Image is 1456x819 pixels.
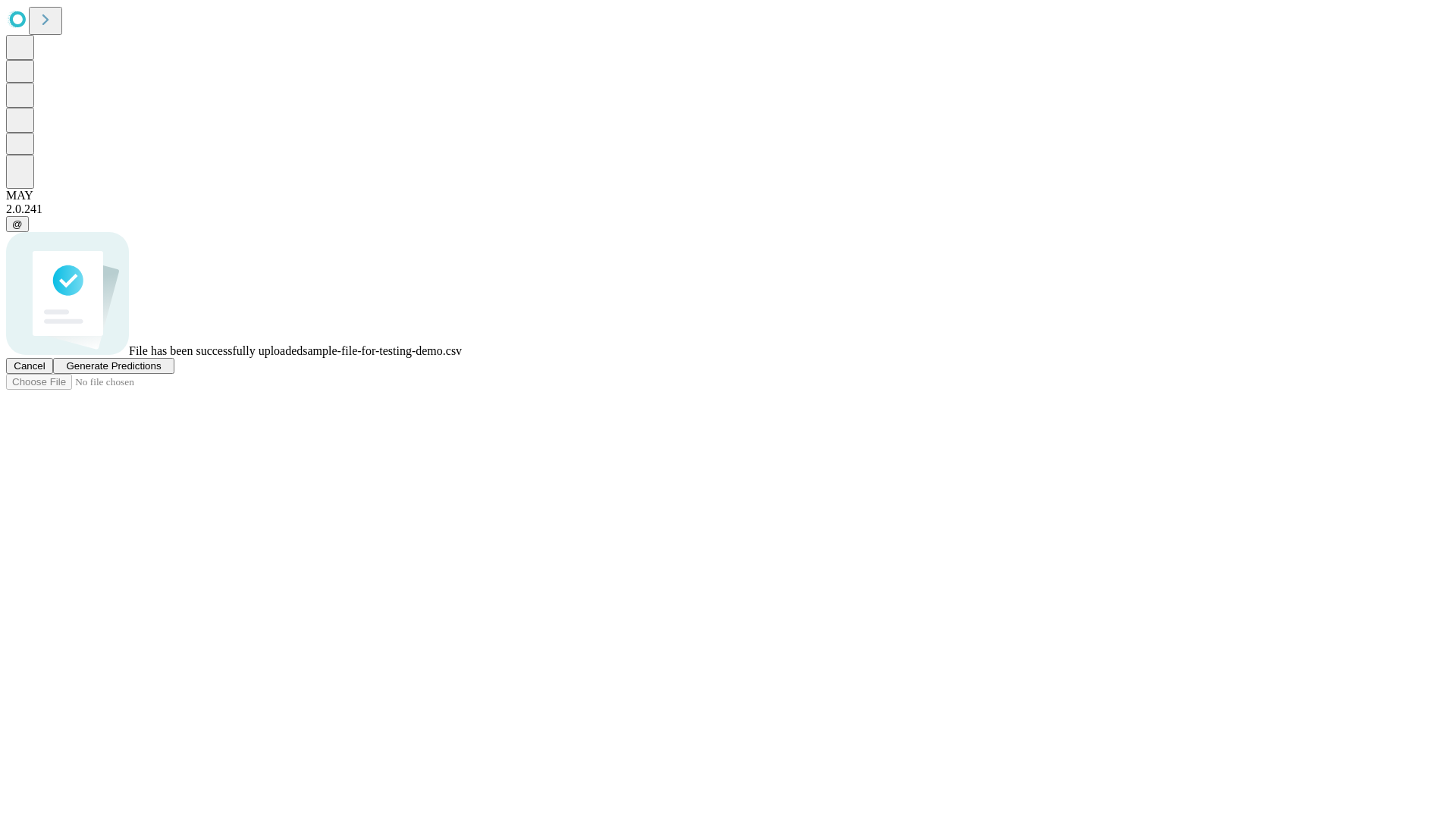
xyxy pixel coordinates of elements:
button: @ [6,216,29,232]
span: @ [12,218,23,230]
span: Generate Predictions [66,360,161,372]
div: MAY [6,189,1450,202]
span: sample-file-for-testing-demo.csv [303,344,462,357]
button: Cancel [6,358,53,374]
span: Cancel [14,360,45,372]
button: Generate Predictions [53,358,174,374]
span: File has been successfully uploaded [129,344,303,357]
div: 2.0.241 [6,202,1450,216]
